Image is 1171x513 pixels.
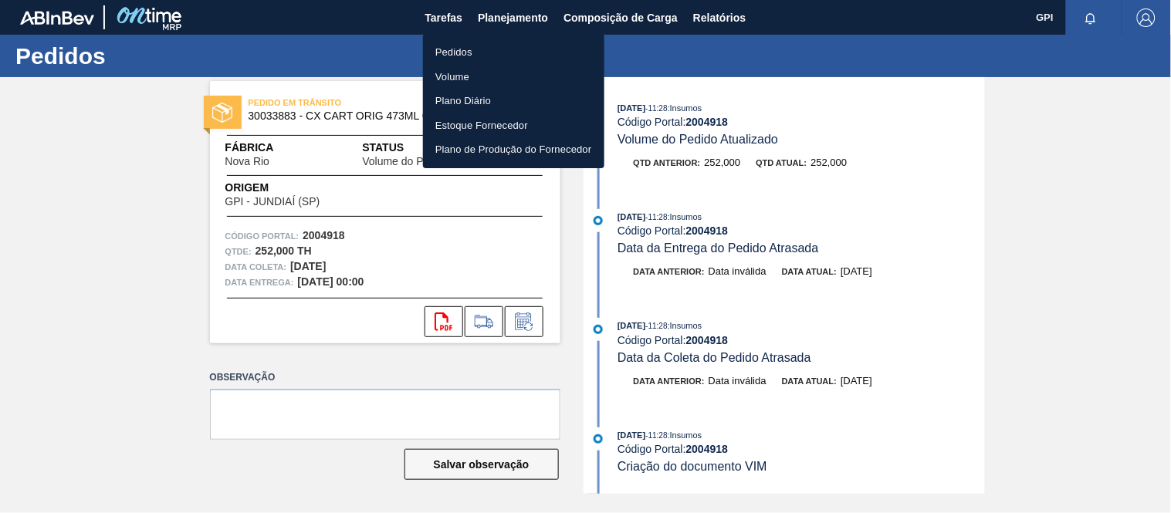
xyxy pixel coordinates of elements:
a: Estoque Fornecedor [423,113,604,138]
a: Plano Diário [423,89,604,113]
a: Plano de Produção do Fornecedor [423,137,604,162]
a: Pedidos [423,40,604,65]
a: Volume [423,65,604,89]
